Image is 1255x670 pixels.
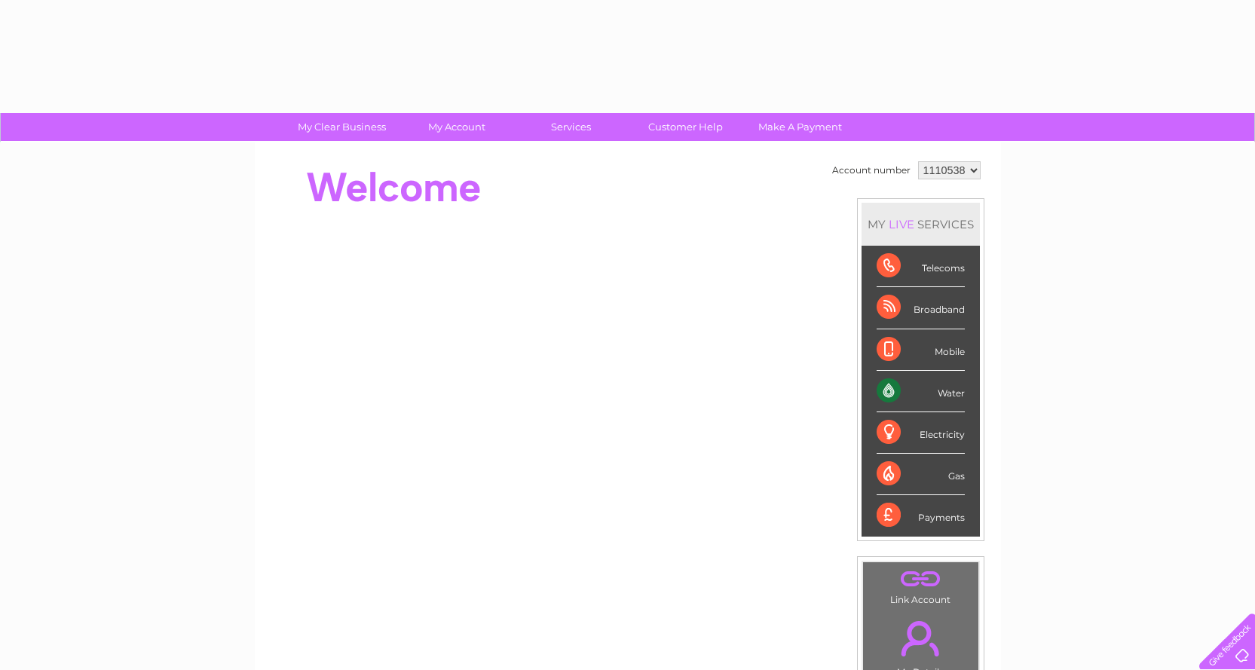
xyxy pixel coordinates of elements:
a: . [867,566,975,592]
a: My Account [394,113,519,141]
div: Gas [877,454,965,495]
div: Telecoms [877,246,965,287]
a: Customer Help [623,113,748,141]
div: Water [877,371,965,412]
div: Broadband [877,287,965,329]
div: Electricity [877,412,965,454]
div: LIVE [886,217,917,231]
a: Services [509,113,633,141]
div: MY SERVICES [862,203,980,246]
td: Account number [828,158,914,183]
a: Make A Payment [738,113,862,141]
div: Mobile [877,329,965,371]
div: Payments [877,495,965,536]
a: My Clear Business [280,113,404,141]
a: . [867,612,975,665]
td: Link Account [862,561,979,609]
